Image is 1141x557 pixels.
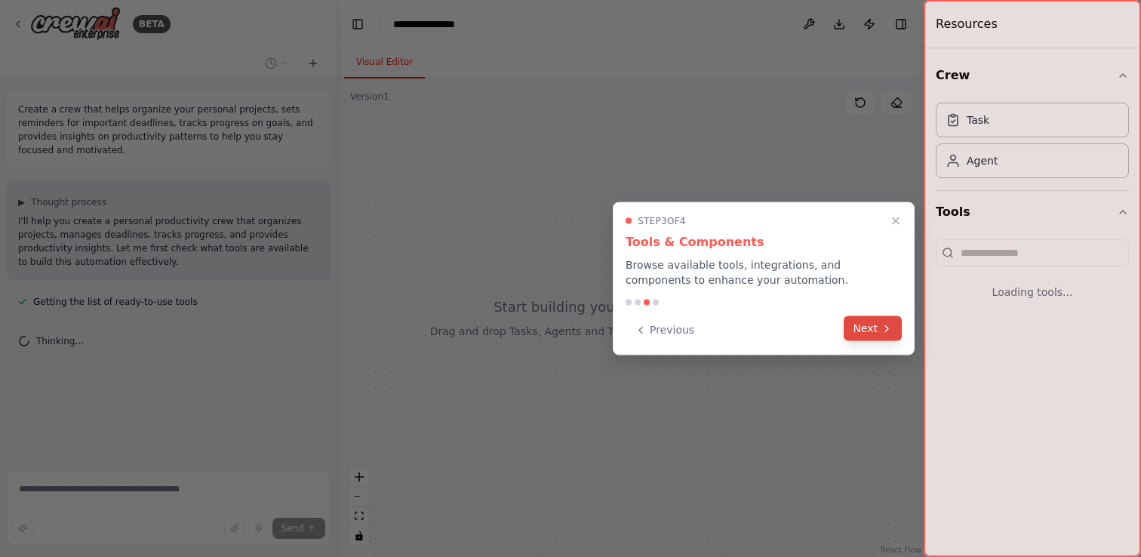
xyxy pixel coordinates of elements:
[626,233,902,251] h3: Tools & Components
[347,14,368,35] button: Hide left sidebar
[638,215,686,227] span: Step 3 of 4
[844,316,902,341] button: Next
[887,212,905,230] button: Close walkthrough
[626,318,703,343] button: Previous
[626,257,902,288] p: Browse available tools, integrations, and components to enhance your automation.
